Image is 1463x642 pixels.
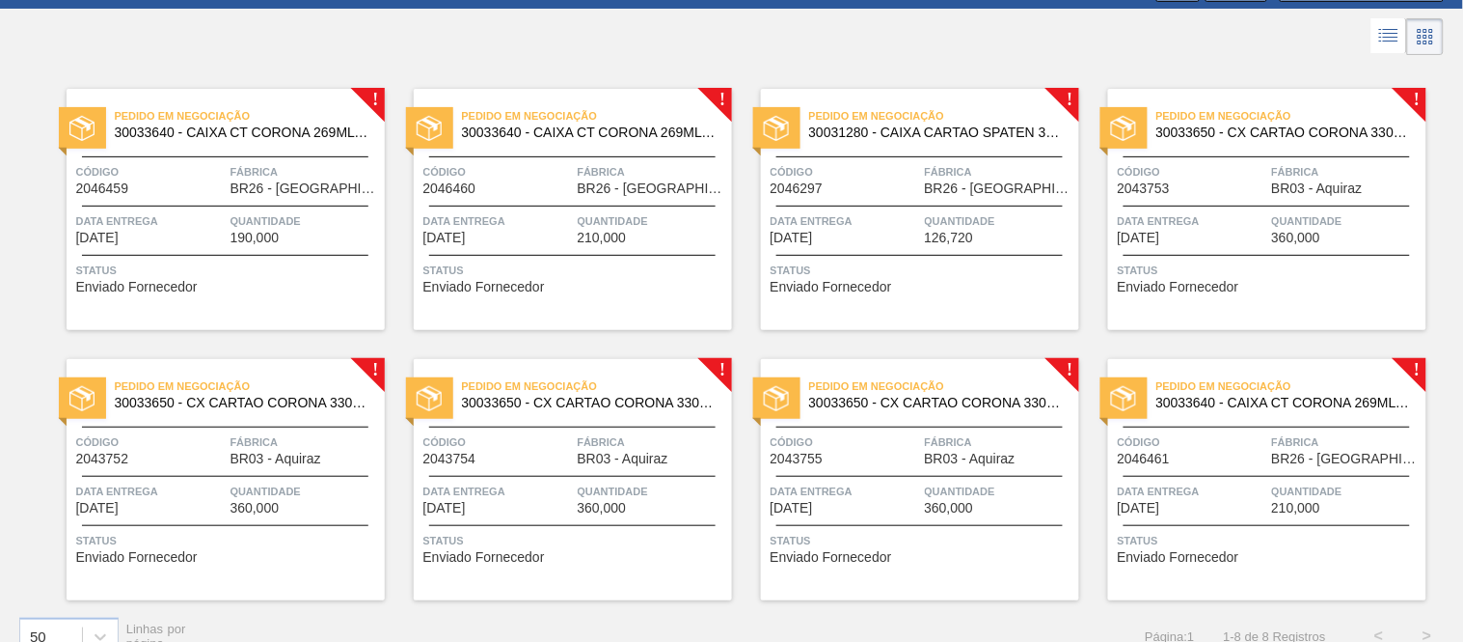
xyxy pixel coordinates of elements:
[76,162,226,181] span: Código
[809,106,1079,126] span: Pedido em Negociação
[385,359,732,600] a: !statusPedido em Negociação30033650 - CX CARTAO CORONA 330 C6 NIV24Código2043754FábricaBR03 - Aqu...
[1272,452,1422,466] span: BR26 - Uberlândia
[423,452,476,466] span: 2043754
[423,211,573,231] span: Data Entrega
[423,181,476,196] span: 2046460
[417,386,442,411] img: status
[1272,482,1422,501] span: Quantidade
[115,377,385,396] span: Pedido em Negociação
[1371,18,1407,55] div: Visão em Lista
[230,433,380,452] span: Fábrica
[732,89,1079,330] a: !statusPedido em Negociação30031280 - CAIXA CARTAO SPATEN 350ML OPEN CORNERCódigo2046297FábricaBR...
[76,550,198,565] span: Enviado Fornecedor
[230,181,380,196] span: BR26 - Uberlândia
[1272,162,1422,181] span: Fábrica
[578,433,727,452] span: Fábrica
[578,452,668,466] span: BR03 - Aquiraz
[771,501,813,516] span: 17/11/2025
[417,116,442,141] img: status
[771,231,813,245] span: 07/11/2025
[771,433,920,452] span: Código
[230,211,380,231] span: Quantidade
[1118,181,1171,196] span: 2043753
[1079,89,1426,330] a: !statusPedido em Negociação30033650 - CX CARTAO CORONA 330 C6 NIV24Código2043753FábricaBR03 - Aqu...
[1111,116,1136,141] img: status
[38,359,385,600] a: !statusPedido em Negociação30033650 - CX CARTAO CORONA 330 C6 NIV24Código2043752FábricaBR03 - Aqu...
[1118,482,1267,501] span: Data Entrega
[925,231,974,245] span: 126,720
[771,452,824,466] span: 2043755
[1118,501,1160,516] span: 06/12/2025
[1118,280,1239,294] span: Enviado Fornecedor
[1118,162,1267,181] span: Código
[423,231,466,245] span: 06/11/2025
[1118,433,1267,452] span: Código
[809,396,1064,410] span: 30033650 - CX CARTAO CORONA 330 C6 NIV24
[578,211,727,231] span: Quantidade
[1156,106,1426,126] span: Pedido em Negociação
[462,126,717,140] span: 30033640 - CAIXA CT CORONA 269ML SLEEK C8 NIV24
[76,181,129,196] span: 2046459
[925,162,1074,181] span: Fábrica
[578,482,727,501] span: Quantidade
[809,126,1064,140] span: 30031280 - CAIXA CARTAO SPATEN 350ML OPEN CORNER
[230,482,380,501] span: Quantidade
[115,396,369,410] span: 30033650 - CX CARTAO CORONA 330 C6 NIV24
[771,181,824,196] span: 2046297
[423,261,727,280] span: Status
[230,501,280,516] span: 360,000
[1118,452,1171,466] span: 2046461
[764,116,789,141] img: status
[925,501,974,516] span: 360,000
[732,359,1079,600] a: !statusPedido em Negociação30033650 - CX CARTAO CORONA 330 C6 NIV24Código2043755FábricaBR03 - Aqu...
[423,433,573,452] span: Código
[1156,377,1426,396] span: Pedido em Negociação
[76,501,119,516] span: 12/11/2025
[76,531,380,550] span: Status
[771,280,892,294] span: Enviado Fornecedor
[771,261,1074,280] span: Status
[1272,181,1363,196] span: BR03 - Aquiraz
[578,231,627,245] span: 210,000
[925,181,1074,196] span: BR26 - Uberlândia
[462,377,732,396] span: Pedido em Negociação
[771,550,892,565] span: Enviado Fornecedor
[423,550,545,565] span: Enviado Fornecedor
[76,231,119,245] span: 17/10/2025
[462,106,732,126] span: Pedido em Negociação
[1118,231,1160,245] span: 10/11/2025
[423,162,573,181] span: Código
[423,501,466,516] span: 14/11/2025
[925,433,1074,452] span: Fábrica
[1272,433,1422,452] span: Fábrica
[1272,501,1321,516] span: 210,000
[115,106,385,126] span: Pedido em Negociação
[925,452,1016,466] span: BR03 - Aquiraz
[1118,261,1422,280] span: Status
[423,531,727,550] span: Status
[230,162,380,181] span: Fábrica
[1156,126,1411,140] span: 30033650 - CX CARTAO CORONA 330 C6 NIV24
[69,116,95,141] img: status
[578,162,727,181] span: Fábrica
[1407,18,1444,55] div: Visão em Cards
[76,482,226,501] span: Data Entrega
[771,482,920,501] span: Data Entrega
[1272,211,1422,231] span: Quantidade
[230,452,321,466] span: BR03 - Aquiraz
[925,482,1074,501] span: Quantidade
[1079,359,1426,600] a: !statusPedido em Negociação30033640 - CAIXA CT CORONA 269ML SLEEK C8 NIV24Código2046461FábricaBR2...
[1272,231,1321,245] span: 360,000
[69,386,95,411] img: status
[462,396,717,410] span: 30033650 - CX CARTAO CORONA 330 C6 NIV24
[38,89,385,330] a: !statusPedido em Negociação30033640 - CAIXA CT CORONA 269ML SLEEK C8 NIV24Código2046459FábricaBR2...
[423,482,573,501] span: Data Entrega
[764,386,789,411] img: status
[385,89,732,330] a: !statusPedido em Negociação30033640 - CAIXA CT CORONA 269ML SLEEK C8 NIV24Código2046460FábricaBR2...
[76,261,380,280] span: Status
[1156,396,1411,410] span: 30033640 - CAIXA CT CORONA 269ML SLEEK C8 NIV24
[1118,550,1239,565] span: Enviado Fornecedor
[230,231,280,245] span: 190,000
[578,181,727,196] span: BR26 - Uberlândia
[771,211,920,231] span: Data Entrega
